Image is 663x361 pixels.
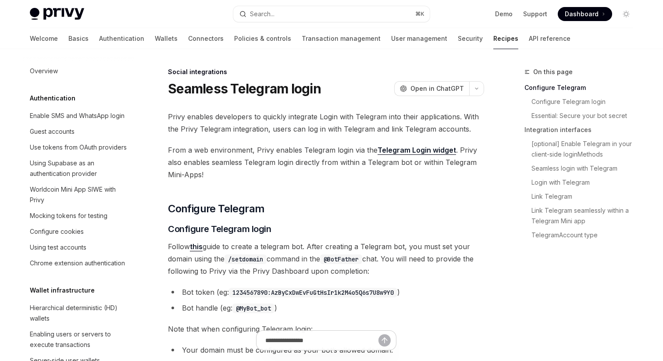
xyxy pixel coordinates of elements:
button: Toggle dark mode [619,7,633,21]
img: light logo [30,8,84,20]
a: Essential: Secure your bot secret [531,109,640,123]
div: Chrome extension authentication [30,258,125,268]
a: this [190,242,203,251]
a: Using test accounts [23,239,135,255]
a: Link Telegram seamlessly within a Telegram Mini app [531,204,640,228]
div: Mocking tokens for testing [30,211,107,221]
span: On this page [533,67,573,77]
a: Enabling users or servers to execute transactions [23,326,135,353]
a: Authentication [99,28,144,49]
a: Transaction management [302,28,381,49]
div: Search... [250,9,274,19]
h1: Seamless Telegram login [168,81,321,97]
a: Use tokens from OAuth providers [23,139,135,155]
a: Overview [23,63,135,79]
a: TelegramAccount type [531,228,640,242]
a: Integration interfaces [524,123,640,137]
a: Welcome [30,28,58,49]
a: Telegram Login widget [378,146,456,155]
a: Enable SMS and WhatsApp login [23,108,135,124]
code: @MyBot_bot [232,304,274,313]
a: User management [391,28,447,49]
span: Dashboard [565,10,599,18]
div: Worldcoin Mini App SIWE with Privy [30,184,130,205]
a: Login with Telegram [531,175,640,189]
code: 1234567890:AzByCxDwEvFuGtHsIr1k2M4o5Q6s7U8w9Y0 [229,288,397,297]
div: Using Supabase as an authentication provider [30,158,130,179]
code: @BotFather [320,254,362,264]
a: Basics [68,28,89,49]
a: Demo [495,10,513,18]
div: Guest accounts [30,126,75,137]
div: Use tokens from OAuth providers [30,142,127,153]
li: Bot handle (eg: ) [168,302,484,314]
a: Using Supabase as an authentication provider [23,155,135,182]
div: Overview [30,66,58,76]
span: Open in ChatGPT [410,84,464,93]
a: Configure Telegram [524,81,640,95]
div: Enable SMS and WhatsApp login [30,111,125,121]
span: Configure Telegram login [168,223,271,235]
span: Privy enables developers to quickly integrate Login with Telegram into their applications. With t... [168,111,484,135]
div: Hierarchical deterministic (HD) wallets [30,303,130,324]
a: Policies & controls [234,28,291,49]
div: Enabling users or servers to execute transactions [30,329,130,350]
span: Note that when configuring Telegram login: [168,323,484,335]
a: Mocking tokens for testing [23,208,135,224]
a: Seamless login with Telegram [531,161,640,175]
div: Using test accounts [30,242,86,253]
span: ⌘ K [415,11,424,18]
a: Wallets [155,28,178,49]
div: Social integrations [168,68,484,76]
span: From a web environment, Privy enables Telegram login via the . Privy also enables seamless Telegr... [168,144,484,181]
a: Guest accounts [23,124,135,139]
a: Dashboard [558,7,612,21]
a: Security [458,28,483,49]
code: /setdomain [225,254,267,264]
a: Worldcoin Mini App SIWE with Privy [23,182,135,208]
a: [optional] Enable Telegram in your client-side loginMethods [531,137,640,161]
a: Link Telegram [531,189,640,204]
li: Bot token (eg: ) [168,286,484,298]
a: Recipes [493,28,518,49]
a: Configure cookies [23,224,135,239]
a: Chrome extension authentication [23,255,135,271]
h5: Wallet infrastructure [30,285,95,296]
div: Configure cookies [30,226,84,237]
button: Open in ChatGPT [394,81,469,96]
a: Support [523,10,547,18]
a: Hierarchical deterministic (HD) wallets [23,300,135,326]
h5: Authentication [30,93,75,104]
span: Configure Telegram [168,202,264,216]
button: Search...⌘K [233,6,430,22]
a: API reference [529,28,570,49]
a: Configure Telegram login [531,95,640,109]
button: Send message [378,334,391,347]
a: Connectors [188,28,224,49]
span: Follow guide to create a telegram bot. After creating a Telegram bot, you must set your domain us... [168,240,484,277]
